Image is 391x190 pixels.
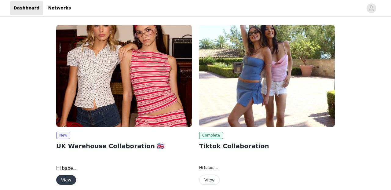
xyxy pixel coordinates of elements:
[199,25,335,127] img: Edikted
[56,132,70,139] span: New
[56,141,192,151] h2: UK Warehouse Collaboration 🇬🇧
[199,165,218,170] span: Hi babe,
[56,178,76,182] a: View
[56,25,192,127] img: Edikted
[10,1,43,15] a: Dashboard
[368,3,374,13] div: avatar
[44,1,75,15] a: Networks
[199,178,220,182] a: View
[56,165,78,171] span: Hi babe,
[56,175,76,185] button: View
[199,132,223,139] span: Complete
[199,175,220,185] button: View
[199,141,335,151] h2: Tiktok Collaboration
